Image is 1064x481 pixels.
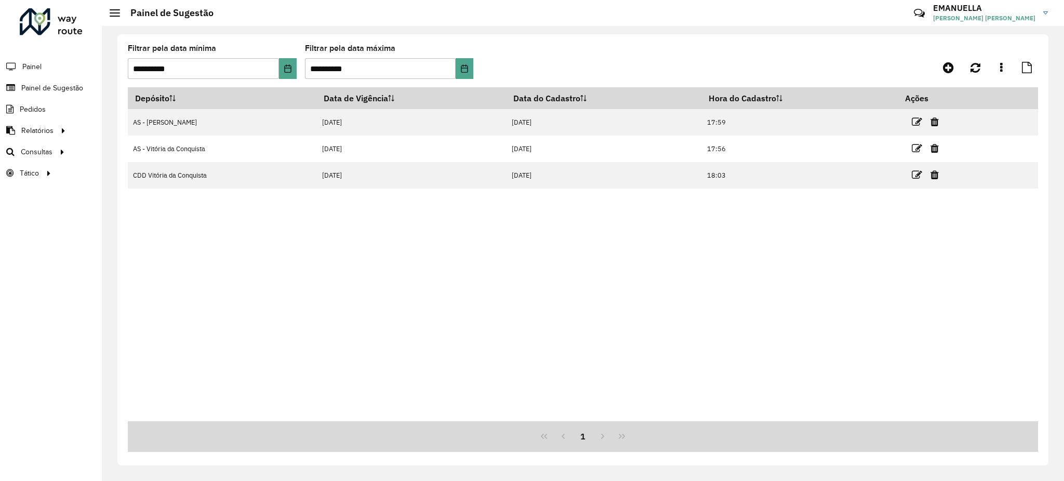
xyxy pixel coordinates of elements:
a: Excluir [930,168,939,182]
a: Contato Rápido [908,2,930,24]
a: Excluir [930,141,939,155]
td: 18:03 [701,162,898,189]
td: [DATE] [506,162,701,189]
td: [DATE] [316,136,506,162]
h3: EMANUELLA [933,3,1035,13]
td: 17:59 [701,109,898,136]
button: Choose Date [456,58,473,79]
span: Relatórios [21,125,54,136]
button: Choose Date [279,58,297,79]
th: Hora do Cadastro [701,87,898,109]
h2: Painel de Sugestão [120,7,214,19]
a: Editar [912,141,922,155]
span: Pedidos [20,104,46,115]
button: 1 [573,426,593,446]
span: Consultas [21,146,52,157]
td: AS - [PERSON_NAME] [128,109,316,136]
td: [DATE] [316,162,506,189]
span: Painel de Sugestão [21,83,83,93]
a: Editar [912,168,922,182]
span: Painel [22,61,42,72]
span: [PERSON_NAME] [PERSON_NAME] [933,14,1035,23]
td: [DATE] [506,109,701,136]
td: [DATE] [316,109,506,136]
a: Excluir [930,115,939,129]
a: Editar [912,115,922,129]
th: Depósito [128,87,316,109]
label: Filtrar pela data mínima [128,42,216,55]
label: Filtrar pela data máxima [305,42,395,55]
th: Data do Cadastro [506,87,701,109]
th: Data de Vigência [316,87,506,109]
td: AS - Vitória da Conquista [128,136,316,162]
td: 17:56 [701,136,898,162]
th: Ações [898,87,961,109]
td: [DATE] [506,136,701,162]
td: CDD Vitória da Conquista [128,162,316,189]
span: Tático [20,168,39,179]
